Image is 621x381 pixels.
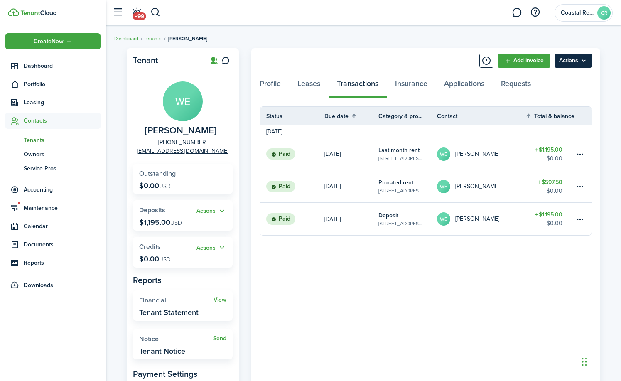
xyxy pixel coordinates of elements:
[24,185,101,194] span: Accounting
[260,112,324,120] th: Status
[493,73,539,98] a: Requests
[5,58,101,74] a: Dashboard
[378,220,425,227] table-subtitle: [STREET_ADDRESS][PERSON_NAME] model
[145,125,216,136] span: Will Erskine
[437,170,525,202] a: WE[PERSON_NAME]
[24,116,101,125] span: Contacts
[436,73,493,98] a: Applications
[150,5,161,20] button: Search
[378,211,398,220] table-info-title: Deposit
[455,183,499,190] table-profile-info-text: [PERSON_NAME]
[437,203,525,235] a: WE[PERSON_NAME]
[547,154,562,163] table-amount-description: $0.00
[561,10,594,16] span: Coastal Real Estate LLC
[378,203,437,235] a: Deposit[STREET_ADDRESS][PERSON_NAME] model
[437,112,525,120] th: Contact
[437,180,450,193] avatar-text: WE
[528,5,542,20] button: Open resource center
[110,5,125,20] button: Open sidebar
[525,138,575,170] a: $1,195.00$0.00
[163,81,203,121] avatar-text: WE
[579,341,621,381] iframe: Chat Widget
[34,39,64,44] span: Create New
[24,240,101,249] span: Documents
[251,73,289,98] a: Profile
[139,308,199,317] widget-stats-description: Tenant Statement
[24,150,101,159] span: Owners
[139,205,165,215] span: Deposits
[597,6,611,20] avatar-text: CR
[139,169,176,178] span: Outstanding
[114,35,138,42] a: Dashboard
[535,210,562,219] table-amount-title: $1,195.00
[5,161,101,175] a: Service Pros
[498,54,550,68] a: Add invoice
[289,73,329,98] a: Leases
[324,111,378,121] th: Sort
[324,203,378,235] a: [DATE]
[535,145,562,154] table-amount-title: $1,195.00
[139,297,214,304] widget-stats-title: Financial
[196,243,226,253] button: Open menu
[378,112,437,120] th: Category & property
[437,212,450,226] avatar-text: WE
[324,150,341,158] p: [DATE]
[324,138,378,170] a: [DATE]
[260,127,289,136] td: [DATE]
[139,255,171,263] p: $0.00
[24,98,101,107] span: Leasing
[324,182,341,191] p: [DATE]
[266,181,295,192] status: Paid
[170,219,182,227] span: USD
[555,54,592,68] button: Open menu
[378,187,425,194] table-subtitle: [STREET_ADDRESS][PERSON_NAME] model
[133,56,199,65] panel-main-title: Tenant
[378,146,420,155] table-info-title: Last month rent
[266,213,295,225] status: Paid
[196,206,226,216] button: Actions
[555,54,592,68] menu-btn: Actions
[260,138,324,170] a: Paid
[214,297,226,303] a: View
[168,35,207,42] span: [PERSON_NAME]
[378,170,437,202] a: Prorated rent[STREET_ADDRESS][PERSON_NAME] model
[139,182,171,190] p: $0.00
[509,2,525,23] a: Messaging
[158,138,207,147] a: [PHONE_NUMBER]
[8,8,19,16] img: TenantCloud
[260,203,324,235] a: Paid
[525,170,575,202] a: $597.50$0.00
[129,2,145,23] a: Notifications
[525,203,575,235] a: $1,195.00$0.00
[324,170,378,202] a: [DATE]
[5,33,101,49] button: Open menu
[455,216,499,222] table-profile-info-text: [PERSON_NAME]
[5,255,101,271] a: Reports
[24,80,101,88] span: Portfolio
[159,255,171,264] span: USD
[378,138,437,170] a: Last month rent[STREET_ADDRESS][PERSON_NAME] model
[547,187,562,195] table-amount-description: $0.00
[139,347,185,355] widget-stats-description: Tenant Notice
[525,111,575,121] th: Sort
[5,133,101,147] a: Tenants
[24,258,101,267] span: Reports
[260,170,324,202] a: Paid
[378,178,413,187] table-info-title: Prorated rent
[139,218,182,226] p: $1,195.00
[582,349,587,374] div: Drag
[437,147,450,161] avatar-text: WE
[196,243,226,253] button: Actions
[24,61,101,70] span: Dashboard
[378,155,425,162] table-subtitle: [STREET_ADDRESS][PERSON_NAME] model
[196,206,226,216] button: Open menu
[324,215,341,224] p: [DATE]
[133,12,146,20] span: +99
[538,178,562,187] table-amount-title: $597.50
[133,368,233,380] panel-main-subtitle: Payment Settings
[387,73,436,98] a: Insurance
[455,151,499,157] table-profile-info-text: [PERSON_NAME]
